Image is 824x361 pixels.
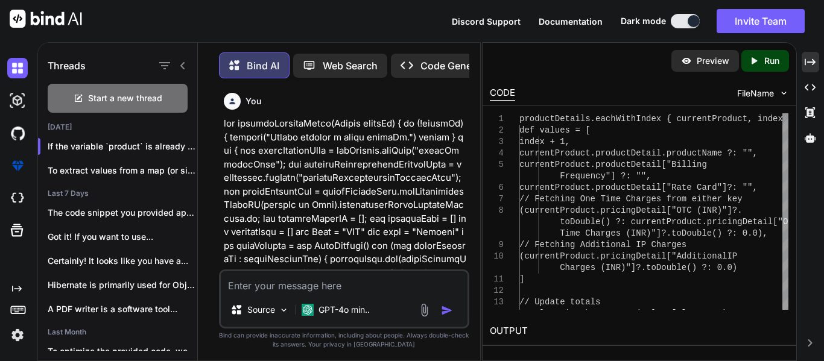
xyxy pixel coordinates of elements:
[681,55,692,66] img: preview
[519,309,727,318] span: totalOneTimeCharges += (values[4] ?: 0.0)
[490,113,504,125] div: 1
[490,205,504,216] div: 8
[490,136,504,148] div: 3
[483,317,796,345] h2: OUTPUT
[48,140,197,152] p: If the variable `product` is already def...
[732,206,743,215] span: ?.
[490,285,504,297] div: 12
[7,123,28,143] img: githubDark
[48,255,197,267] p: Certainly! It looks like you have a...
[732,148,758,158] span: : "",
[697,55,729,67] p: Preview
[732,194,743,204] span: ey
[247,58,279,73] p: Bind AI
[737,87,774,99] span: FileName
[420,58,493,73] p: Code Generator
[490,274,504,285] div: 11
[7,325,28,345] img: settings
[519,251,727,261] span: (currentProduct.pricingDetail["Additional
[727,183,757,192] span: ?: "",
[490,251,504,262] div: 10
[519,148,732,158] span: currentProduct.productDetail.productName ?
[48,279,197,291] p: Hibernate is primarily used for Object-Relational Mapping...
[519,114,773,124] span: productDetails.eachWithIndex { currentProduct, ind
[519,240,686,250] span: // Fetching Additional IP Charges
[302,304,314,316] img: GPT-4o mini
[279,305,289,315] img: Pick Models
[490,86,515,101] div: CODE
[490,125,504,136] div: 2
[519,125,591,135] span: def values = [
[319,304,370,316] p: GPT-4o min..
[519,206,732,215] span: (currentProduct.pricingDetail["OTC (INR)"]
[621,15,666,27] span: Dark mode
[219,331,469,349] p: Bind can provide inaccurate information, including about people. Always double-check its answers....
[519,137,570,146] span: index + 1,
[7,188,28,209] img: cloudideIcon
[519,183,727,192] span: currentProduct.productDetail["Rate Card"]
[490,239,504,251] div: 9
[773,114,798,124] span: ex ->
[452,16,521,27] span: Discord Support
[560,217,798,227] span: toDouble() ?: currentProduct.pricingDetail["One
[560,228,767,238] span: Time Charges (INR)"]?.toDouble() ?: 0.0),
[48,303,197,315] p: A PDF writer is a software tool...
[727,251,737,261] span: IP
[246,95,262,107] h6: You
[490,308,504,319] div: 14
[539,16,603,27] span: Documentation
[490,182,504,193] div: 6
[88,92,162,104] span: Start a new thread
[48,165,197,177] p: To extract values from a map (or similar...
[717,9,805,33] button: Invite Team
[48,58,86,73] h1: Threads
[48,231,197,243] p: Got it! If you want to use...
[323,58,378,73] p: Web Search
[490,297,504,308] div: 13
[38,122,197,132] h2: [DATE]
[490,193,504,205] div: 7
[48,207,197,219] p: The code snippet you provided appears to...
[48,345,197,357] p: To optimize the provided code, we can...
[247,304,275,316] p: Source
[519,194,732,204] span: // Fetching One Time Charges from either k
[779,88,789,98] img: chevron down
[38,327,197,337] h2: Last Month
[7,155,28,176] img: premium
[7,90,28,111] img: darkAi-studio
[490,148,504,159] div: 4
[519,274,524,284] span: ]
[560,263,737,272] span: Charges (INR)"]?.toDouble() ?: 0.0)
[441,304,453,316] img: icon
[10,10,82,28] img: Bind AI
[764,55,779,67] p: Run
[7,58,28,78] img: darkChat
[417,303,431,317] img: attachment
[539,15,603,28] button: Documentation
[519,297,600,307] span: // Update totals
[38,189,197,198] h2: Last 7 Days
[519,160,707,169] span: currentProduct.productDetail["Billing
[490,159,504,171] div: 5
[560,171,651,181] span: Frequency"] ?: "",
[452,15,521,28] button: Discord Support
